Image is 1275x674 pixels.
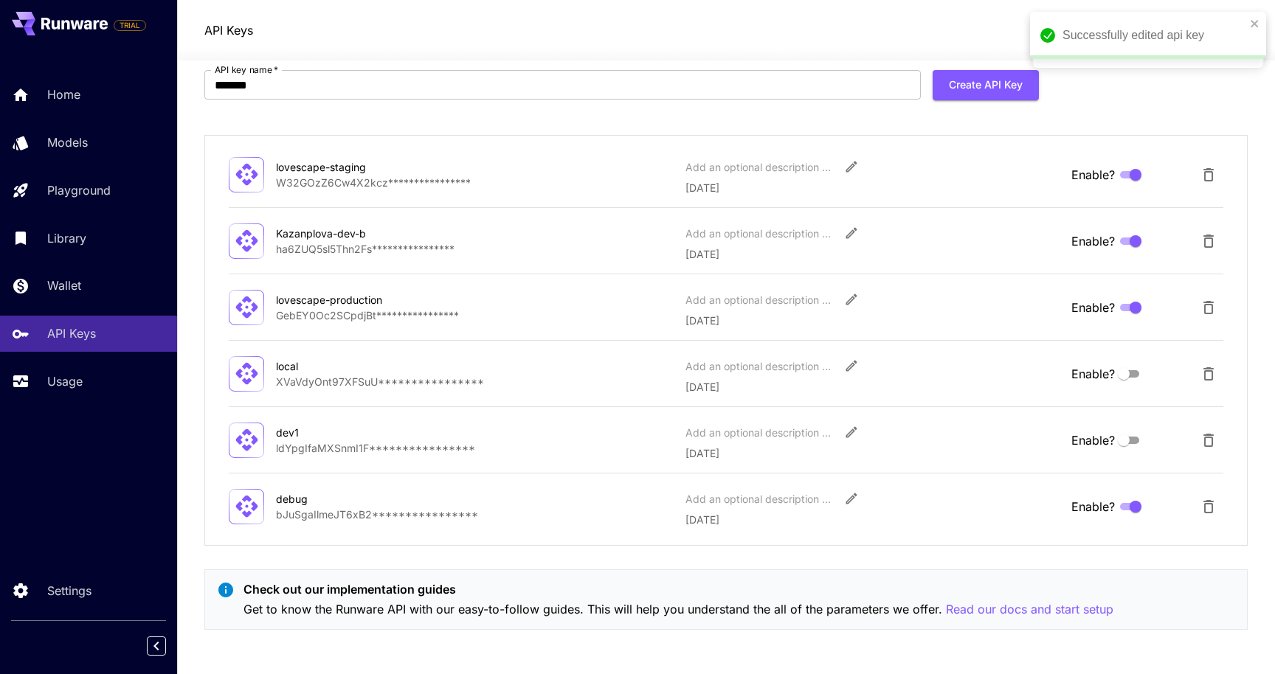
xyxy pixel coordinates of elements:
[147,636,166,656] button: Collapse sidebar
[685,159,833,175] div: Add an optional description or comment
[114,16,146,34] span: Add your payment card to enable full platform functionality.
[685,491,833,507] div: Add an optional description or comment
[114,20,145,31] span: TRIAL
[47,372,83,390] p: Usage
[276,491,424,507] div: debug
[685,425,833,440] div: Add an optional description or comment
[1071,166,1115,184] span: Enable?
[47,277,81,294] p: Wallet
[685,379,1060,395] p: [DATE]
[215,63,278,76] label: API key name
[204,21,253,39] nav: breadcrumb
[838,419,865,445] button: Edit
[1071,498,1115,515] span: Enable?
[276,292,424,308] div: lovescape-production
[276,159,424,175] div: lovescape-staging
[838,153,865,180] button: Edit
[685,313,1060,328] p: [DATE]
[685,512,1060,527] p: [DATE]
[243,600,1113,619] p: Get to know the Runware API with our easy-to-follow guides. This will help you understand the all...
[1194,226,1223,256] button: Delete API Key
[685,445,1060,461] p: [DATE]
[276,425,424,440] div: dev1
[685,358,833,374] div: Add an optional description or comment
[1194,359,1223,389] button: Delete API Key
[1194,425,1223,455] button: Delete API Key
[47,229,86,247] p: Library
[1071,232,1115,250] span: Enable?
[838,286,865,313] button: Edit
[1071,431,1115,449] span: Enable?
[1194,293,1223,322] button: Delete API Key
[47,86,80,103] p: Home
[685,246,1060,262] p: [DATE]
[685,226,833,241] div: Add an optional description or comment
[1194,160,1223,190] button: Delete API Key
[933,70,1039,100] button: Create API Key
[685,292,833,308] div: Add an optional description or comment
[47,582,91,600] p: Settings
[243,580,1113,598] p: Check out our implementation guides
[946,600,1113,619] button: Read our docs and start setup
[47,133,88,151] p: Models
[204,21,253,39] a: API Keys
[276,226,424,241] div: Kazanplova-dev-b
[1071,299,1115,316] span: Enable?
[838,485,865,512] button: Edit
[1062,27,1245,44] div: Successfully edited api key
[838,352,865,379] button: Edit
[158,633,177,659] div: Collapse sidebar
[838,220,865,246] button: Edit
[1071,365,1115,383] span: Enable?
[685,180,1060,195] p: [DATE]
[47,181,111,199] p: Playground
[47,324,96,342] p: API Keys
[1250,18,1260,29] button: close
[276,358,424,374] div: local
[1194,492,1223,521] button: Delete API Key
